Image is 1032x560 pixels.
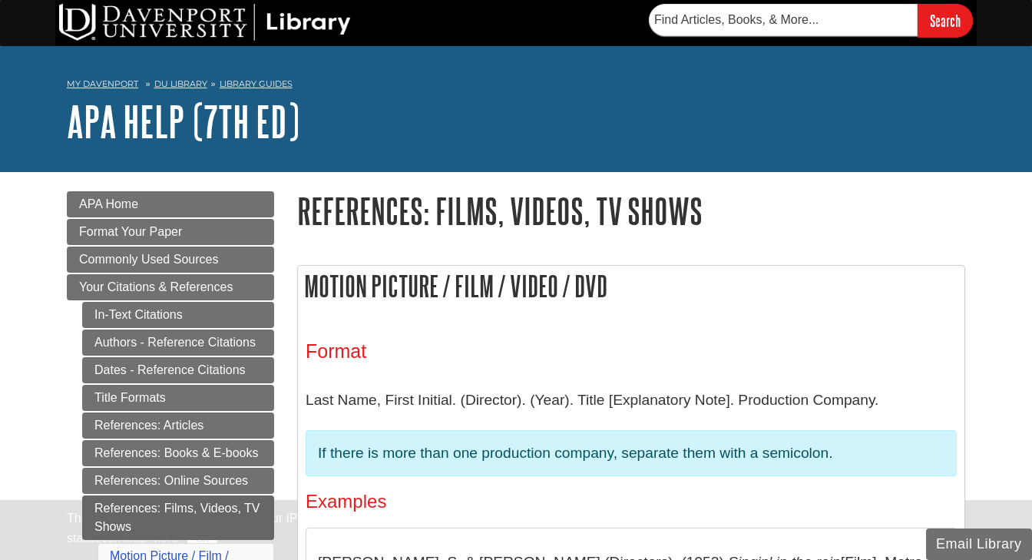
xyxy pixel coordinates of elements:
span: Commonly Used Sources [79,253,218,266]
a: DU Library [154,78,207,89]
nav: breadcrumb [67,74,965,98]
span: APA Home [79,197,138,210]
a: APA Home [67,191,274,217]
span: Format Your Paper [79,225,182,238]
a: References: Articles [82,413,274,439]
a: Title Formats [82,385,274,411]
a: Your Citations & References [67,274,274,300]
a: Dates - Reference Citations [82,357,274,383]
form: Searches DU Library's articles, books, and more [649,4,973,37]
a: Authors - Reference Citations [82,330,274,356]
a: My Davenport [67,78,138,91]
h1: References: Films, Videos, TV Shows [297,191,965,230]
input: Find Articles, Books, & More... [649,4,918,36]
a: References: Books & E-books [82,440,274,466]
button: Email Library [926,529,1032,560]
a: References: Films, Videos, TV Shows [82,495,274,540]
img: DU Library [59,4,351,41]
h3: Format [306,340,957,363]
p: Last Name, First Initial. (Director). (Year). Title [Explanatory Note]. Production Company. [306,378,957,422]
a: Format Your Paper [67,219,274,245]
a: In-Text Citations [82,302,274,328]
a: References: Online Sources [82,468,274,494]
p: If there is more than one production company, separate them with a semicolon. [318,442,944,465]
h2: Motion Picture / Film / Video / DVD [298,266,964,307]
input: Search [918,4,973,37]
a: Commonly Used Sources [67,247,274,273]
h4: Examples [306,492,957,512]
a: APA Help (7th Ed) [67,98,299,145]
a: Library Guides [220,78,293,89]
span: Your Citations & References [79,280,233,293]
